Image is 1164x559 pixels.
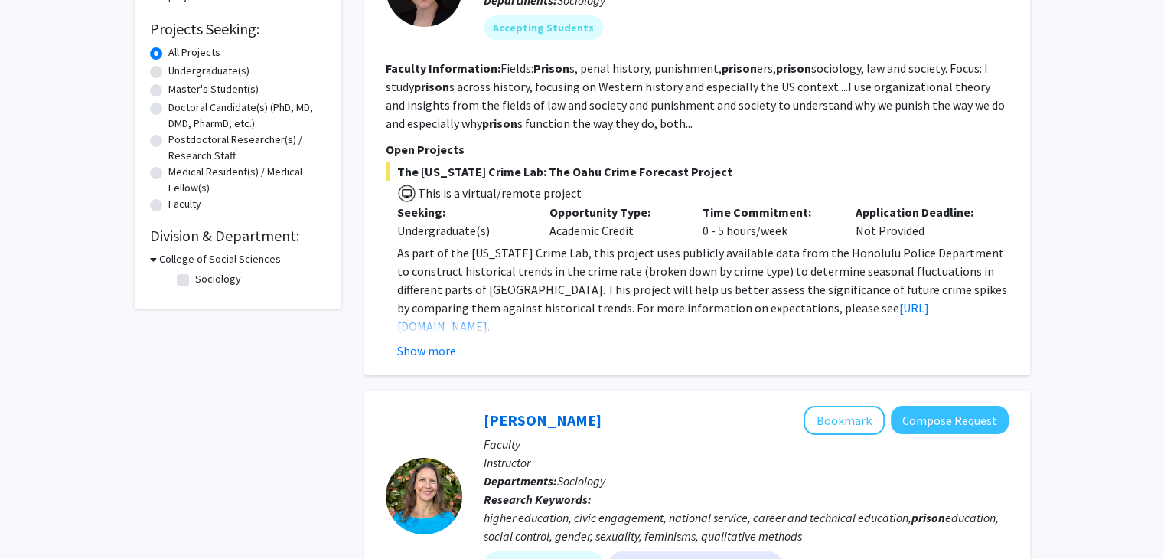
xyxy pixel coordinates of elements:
p: Open Projects [386,140,1009,159]
a: [PERSON_NAME] [484,410,602,430]
span: As part of the [US_STATE] Crime Lab, this project uses publicly available data from the Honolulu ... [397,245,1007,315]
label: Faculty [168,196,201,212]
h2: Projects Seeking: [150,20,326,38]
p: Faculty [484,435,1009,453]
b: Prison [533,60,569,76]
b: Faculty Information: [386,60,500,76]
label: Sociology [195,271,241,287]
div: Academic Credit [538,203,691,240]
p: Seeking: [397,203,527,221]
label: All Projects [168,44,220,60]
b: Departments: [484,473,557,489]
div: Undergraduate(s) [397,221,527,240]
p: Opportunity Type: [549,203,680,221]
h3: College of Social Sciences [159,251,281,267]
b: Research Keywords: [484,492,592,507]
label: Postdoctoral Researcher(s) / Research Staff [168,132,326,164]
label: Doctoral Candidate(s) (PhD, MD, DMD, PharmD, etc.) [168,100,326,132]
button: Add Colleen Rost-Banik to Bookmarks [804,406,885,435]
a: [URL][DOMAIN_NAME] [397,300,929,334]
div: 0 - 5 hours/week [691,203,844,240]
button: Compose Request to Colleen Rost-Banik [891,406,1009,434]
iframe: Chat [11,490,65,548]
b: prison [482,116,517,131]
mat-chip: Accepting Students [484,15,603,40]
span: This is a virtual/remote project [416,185,582,201]
div: Not Provided [844,203,997,240]
span: Sociology [557,473,605,489]
fg-read-more: Fields: s, penal history, punishment, ers, sociology, law and society. Focus: I study s across hi... [386,60,1005,131]
b: prison [911,510,945,525]
p: Application Deadline: [856,203,986,221]
p: Instructor [484,453,1009,472]
b: prison [414,79,449,94]
p: . [397,244,1009,335]
label: Undergraduate(s) [168,63,249,79]
p: Time Commitment: [703,203,833,221]
button: Show more [397,342,456,360]
label: Master's Student(s) [168,81,259,97]
h2: Division & Department: [150,227,326,245]
b: prison [722,60,757,76]
span: The [US_STATE] Crime Lab: The Oahu Crime Forecast Project [386,162,1009,181]
label: Medical Resident(s) / Medical Fellow(s) [168,164,326,196]
b: prison [776,60,811,76]
div: higher education, civic engagement, national service, career and technical education, education, ... [484,508,1009,545]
